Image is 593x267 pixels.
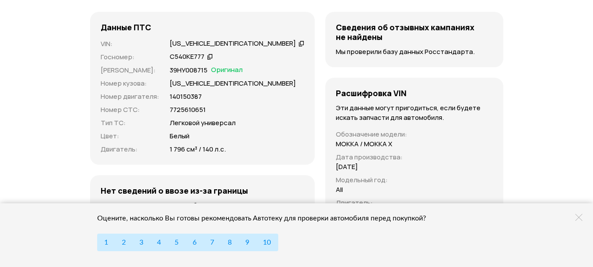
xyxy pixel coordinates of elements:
span: 3 [139,239,143,246]
span: 2 [122,239,126,246]
p: Обозначение модели : [336,130,492,139]
span: Оригинал [211,65,243,75]
button: 9 [238,234,256,251]
h4: Данные ПТС [101,22,151,32]
p: 39НУ008715 [170,65,207,75]
p: 140150387 [170,92,202,101]
span: 9 [245,239,249,246]
p: Госномер : [101,52,159,62]
button: 2 [115,234,133,251]
div: [US_VEHICLE_IDENTIFICATION_NUMBER] [170,39,296,48]
p: [DATE] [336,162,358,172]
button: 4 [150,234,168,251]
button: 7 [203,234,221,251]
p: Цвет : [101,131,159,141]
h4: Нет сведений о ввозе из-за границы [101,186,248,195]
p: Номер кузова : [101,79,159,88]
button: 3 [132,234,150,251]
p: Мы проверили базу данных Росстандарта. [336,47,492,57]
p: Двигатель : [336,198,492,208]
span: 6 [193,239,196,246]
button: 10 [256,234,278,251]
p: [PERSON_NAME] : [101,65,159,75]
p: Тип ТС : [101,118,159,128]
p: Модельный год : [336,175,492,185]
span: 1 [104,239,108,246]
p: Мы проверили официальные базы данных. [101,201,305,210]
span: 5 [175,239,178,246]
p: Дата производства : [336,152,492,162]
p: Номер СТС : [101,105,159,115]
p: 7725610651 [170,105,206,115]
button: 8 [221,234,239,251]
p: MOKKA / MOKKA X [336,139,392,149]
button: 6 [186,234,204,251]
p: VIN : [101,39,159,49]
p: Эти данные могут пригодиться, если будете искать запчасти для автомобиля. [336,103,492,123]
p: All [336,185,343,195]
p: [US_VEHICLE_IDENTIFICATION_NUMBER] [170,79,296,88]
button: 5 [167,234,186,251]
span: 8 [228,239,232,246]
div: Оцените, насколько Вы готовы рекомендовать Автотеку для проверки автомобиля перед покупкой? [97,214,438,223]
p: 1 796 см³ / 140 л.с. [170,144,226,154]
span: 7 [210,239,214,246]
p: Легковой универсал [170,118,236,128]
span: 4 [157,239,161,246]
button: 1 [97,234,115,251]
h4: Сведения об отзывных кампаниях не найдены [336,22,492,42]
p: Номер двигателя : [101,92,159,101]
p: Двигатель : [101,144,159,154]
h4: Расшифровка VIN [336,88,407,98]
span: 10 [263,239,271,246]
p: Белый [170,131,189,141]
div: С540КЕ777 [170,52,204,61]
